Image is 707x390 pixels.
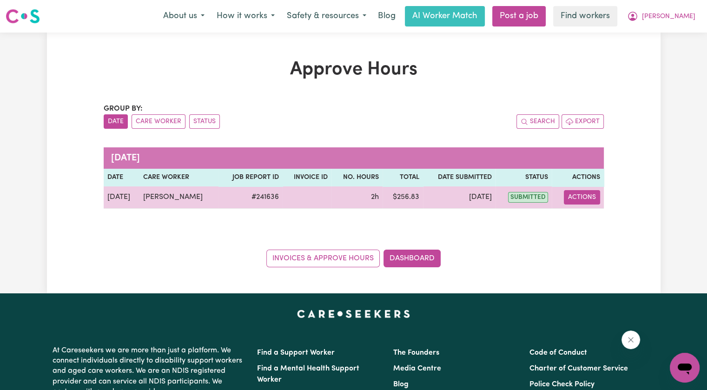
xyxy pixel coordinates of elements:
[496,169,552,186] th: Status
[132,114,185,129] button: sort invoices by care worker
[621,7,701,26] button: My Account
[281,7,372,26] button: Safety & resources
[283,169,331,186] th: Invoice ID
[371,193,379,201] span: 2 hours
[257,365,359,383] a: Find a Mental Health Support Worker
[218,169,282,186] th: Job Report ID
[157,7,211,26] button: About us
[562,114,604,129] button: Export
[393,349,439,357] a: The Founders
[423,186,496,209] td: [DATE]
[383,186,423,209] td: $ 256.83
[218,186,282,209] td: # 241636
[529,349,587,357] a: Code of Conduct
[266,250,380,267] a: Invoices & Approve Hours
[564,190,600,205] button: Actions
[331,169,383,186] th: No. Hours
[553,6,617,26] a: Find workers
[139,186,219,209] td: [PERSON_NAME]
[621,331,640,349] iframe: Close message
[405,6,485,26] a: AI Worker Match
[492,6,546,26] a: Post a job
[104,186,139,209] td: [DATE]
[104,59,604,81] h1: Approve Hours
[257,349,335,357] a: Find a Support Worker
[104,169,139,186] th: Date
[383,250,441,267] a: Dashboard
[516,114,559,129] button: Search
[642,12,695,22] span: [PERSON_NAME]
[529,381,595,388] a: Police Check Policy
[139,169,219,186] th: Care worker
[6,6,40,27] a: Careseekers logo
[104,114,128,129] button: sort invoices by date
[383,169,423,186] th: Total
[104,105,143,112] span: Group by:
[529,365,628,372] a: Charter of Customer Service
[393,365,441,372] a: Media Centre
[372,6,401,26] a: Blog
[6,8,40,25] img: Careseekers logo
[211,7,281,26] button: How it works
[6,7,56,14] span: Need any help?
[423,169,496,186] th: Date Submitted
[393,381,409,388] a: Blog
[508,192,548,203] span: submitted
[670,353,700,383] iframe: Button to launch messaging window
[297,310,410,317] a: Careseekers home page
[189,114,220,129] button: sort invoices by paid status
[104,147,604,169] caption: [DATE]
[552,169,603,186] th: Actions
